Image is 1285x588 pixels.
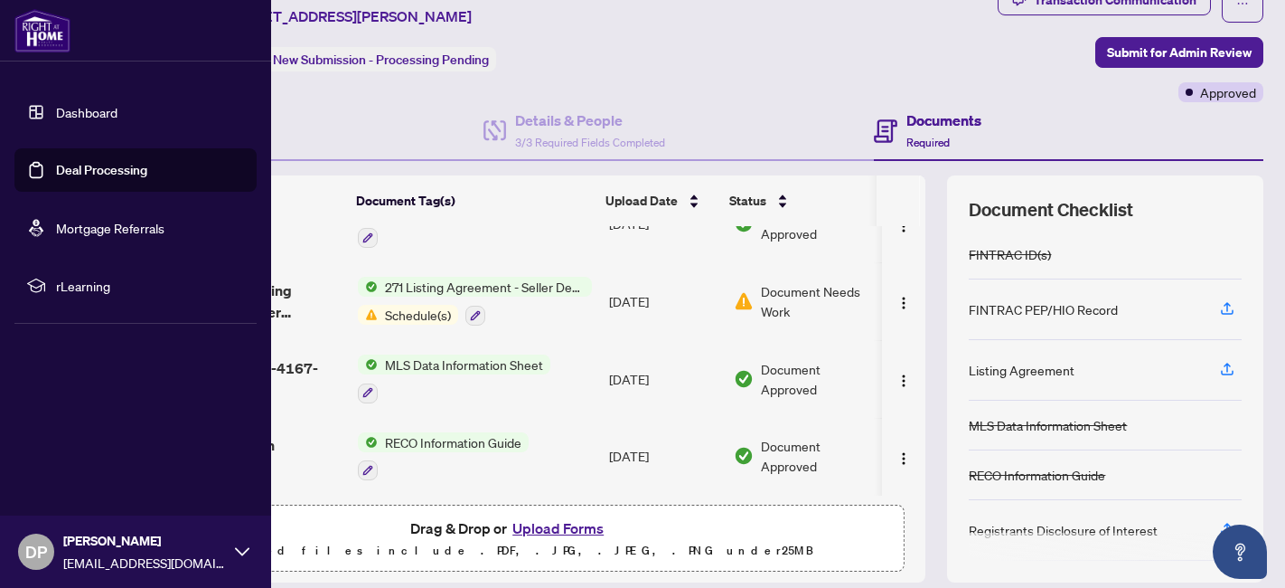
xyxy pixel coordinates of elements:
span: New Submission - Processing Pending [273,52,489,68]
div: Status: [224,47,496,71]
button: Logo [889,441,918,470]
button: Status Icon271 Listing Agreement - Seller Designated Representation Agreement Authority to Offer ... [358,277,592,326]
div: FINTRAC PEP/HIO Record [969,299,1118,319]
a: Mortgage Referrals [56,220,164,236]
img: Status Icon [358,355,378,375]
img: Status Icon [358,277,378,297]
span: Schedule(s) [378,305,458,325]
span: Status [729,191,766,211]
button: Logo [889,365,918,394]
button: Submit for Admin Review [1095,37,1263,68]
button: Open asap [1213,525,1267,579]
a: Dashboard [56,104,117,120]
button: Status IconMLS Data Information Sheet [358,355,550,403]
span: [EMAIL_ADDRESS][DOMAIN_NAME] [63,553,226,573]
div: Registrants Disclosure of Interest [969,520,1158,540]
img: Logo [896,219,911,233]
span: Upload Date [605,191,678,211]
span: Document Approved [761,359,875,399]
span: [STREET_ADDRESS][PERSON_NAME] [224,5,472,27]
span: Document Approved [761,436,875,476]
img: Document Status [734,291,754,311]
span: Approved [1200,82,1256,102]
img: Logo [896,296,911,310]
img: Status Icon [358,305,378,325]
td: [DATE] [602,340,727,418]
h4: Details & People [515,109,665,131]
img: Logo [896,451,911,466]
th: Status [722,175,877,226]
h4: Documents [906,109,981,131]
span: Submit for Admin Review [1107,38,1252,67]
img: logo [14,9,70,52]
span: Drag & Drop orUpload FormsSupported files include .PDF, .JPG, .JPEG, .PNG under25MB [117,506,903,573]
div: FINTRAC ID(s) [969,244,1051,264]
th: Upload Date [598,175,722,226]
span: Drag & Drop or [410,517,609,540]
span: RECO Information Guide [378,432,529,452]
span: 271 Listing Agreement - Seller Designated Representation Agreement Authority to Offer for Sale [378,277,592,297]
td: [DATE] [602,418,727,496]
div: MLS Data Information Sheet [969,415,1127,435]
span: Required [906,136,950,149]
img: Document Status [734,369,754,389]
th: Document Tag(s) [349,175,599,226]
button: Status IconRECO Information Guide [358,432,529,481]
img: Logo [896,374,911,388]
a: Deal Processing [56,162,147,178]
span: Document Needs Work [761,281,875,321]
div: RECO Information Guide [969,465,1105,485]
img: Status Icon [358,432,378,452]
span: 3/3 Required Fields Completed [515,136,665,149]
td: [DATE] [602,262,727,340]
button: Upload Forms [507,517,609,540]
img: Document Status [734,446,754,466]
div: Listing Agreement [969,360,1074,380]
button: Logo [889,287,918,316]
p: Supported files include .PDF, .JPG, .JPEG, .PNG under 25 MB [127,540,892,562]
span: Document Checklist [969,197,1133,223]
span: DP [25,539,47,564]
span: MLS Data Information Sheet [378,355,550,375]
span: rLearning [56,276,244,296]
span: [PERSON_NAME] [63,531,226,551]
